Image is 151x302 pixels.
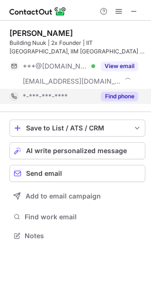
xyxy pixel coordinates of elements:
[9,39,145,56] div: Building Nuuk | 2x Founder | IIT [GEOGRAPHIC_DATA], IIM [GEOGRAPHIC_DATA] | Ex-McKinsey, Twitter,...
[23,77,121,86] span: [EMAIL_ADDRESS][DOMAIN_NAME]
[26,147,127,155] span: AI write personalized message
[9,165,145,182] button: Send email
[25,232,142,240] span: Notes
[9,210,145,224] button: Find work email
[101,92,138,101] button: Reveal Button
[26,192,101,200] span: Add to email campaign
[25,213,142,221] span: Find work email
[9,28,73,38] div: [PERSON_NAME]
[101,61,138,71] button: Reveal Button
[9,120,145,137] button: save-profile-one-click
[26,170,62,177] span: Send email
[9,229,145,242] button: Notes
[9,142,145,159] button: AI write personalized message
[26,124,129,132] div: Save to List / ATS / CRM
[9,188,145,205] button: Add to email campaign
[23,62,88,70] span: ***@[DOMAIN_NAME]
[9,6,66,17] img: ContactOut v5.3.10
